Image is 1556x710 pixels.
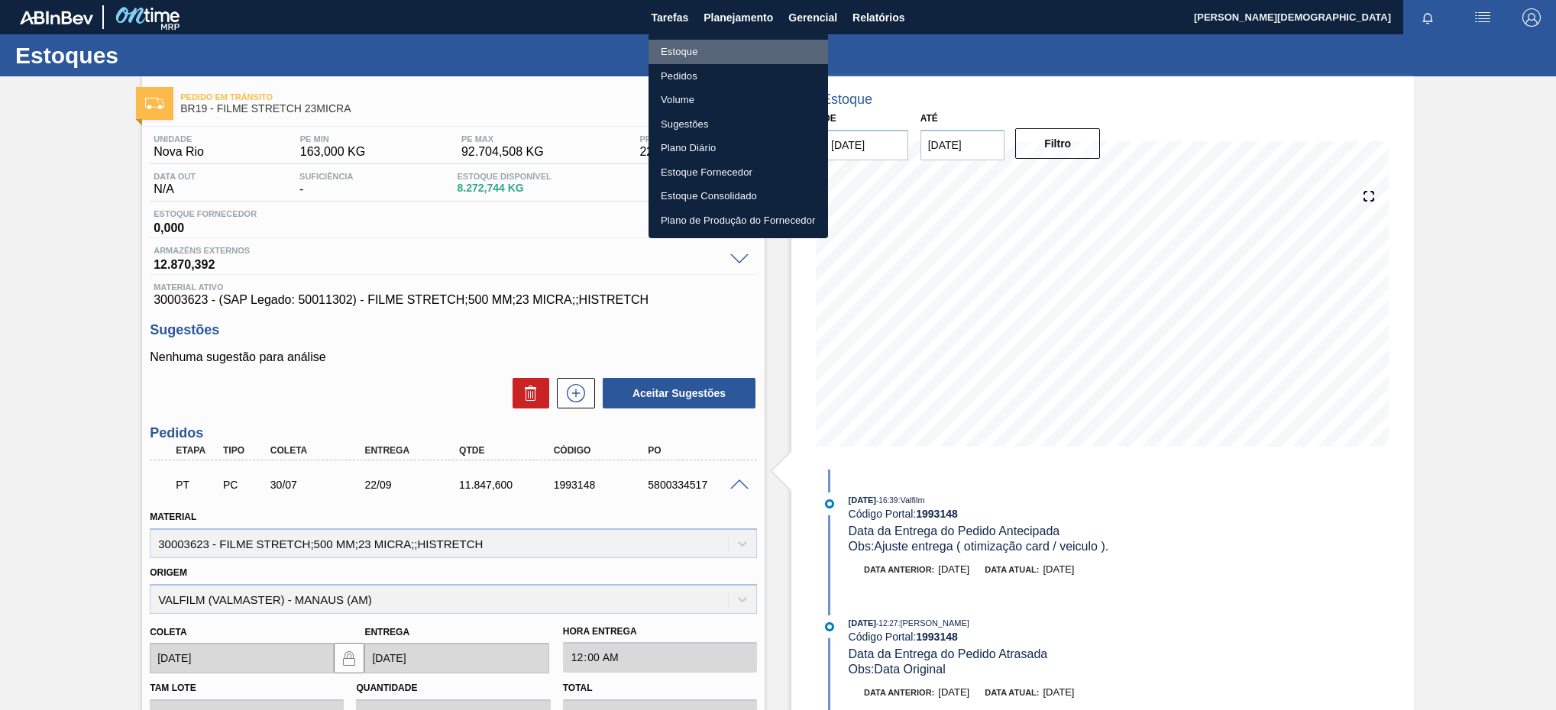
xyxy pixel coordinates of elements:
a: Pedidos [649,64,828,89]
a: Estoque [649,40,828,64]
a: Estoque Fornecedor [649,160,828,185]
a: Plano Diário [649,136,828,160]
a: Sugestões [649,112,828,137]
a: Volume [649,88,828,112]
a: Plano de Produção do Fornecedor [649,208,828,233]
a: Estoque Consolidado [649,184,828,208]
